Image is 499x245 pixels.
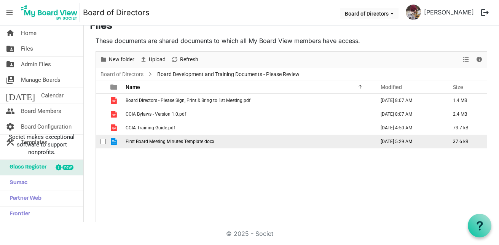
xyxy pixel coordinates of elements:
td: 37.6 kB is template cell column header Size [445,135,487,148]
td: September 09, 2025 8:07 AM column header Modified [373,107,445,121]
td: 1.4 MB is template cell column header Size [445,94,487,107]
p: These documents are shared documents to which all My Board View members have access. [96,36,487,45]
span: Home [21,25,37,41]
span: CCIA Training Guide.pdf [126,125,175,130]
td: September 09, 2025 4:50 AM column header Modified [373,121,445,135]
button: logout [477,5,493,21]
span: folder_shared [6,57,15,72]
td: September 09, 2025 8:07 AM column header Modified [373,94,445,107]
span: Societ makes exceptional software to support nonprofits. [3,133,80,156]
a: Board of Directors [83,5,150,20]
a: My Board View Logo [19,3,83,22]
div: new [62,165,73,170]
td: is template cell column header type [106,107,123,121]
span: Board Directors - Please Sign, Print & Bring to 1st Meeting.pdf [126,98,250,103]
a: © 2025 - Societ [226,230,273,237]
span: switch_account [6,72,15,87]
span: Refresh [179,55,199,64]
span: Calendar [41,88,64,103]
span: Modified [381,84,402,90]
span: menu [2,5,17,20]
td: 73.7 kB is template cell column header Size [445,121,487,135]
div: Refresh [168,52,201,68]
button: Board of Directors dropdownbutton [340,8,399,19]
span: Frontier [6,207,30,222]
span: Name [126,84,140,90]
button: Refresh [170,55,200,64]
span: [DATE] [6,88,35,103]
td: is template cell column header type [106,94,123,107]
button: Upload [139,55,167,64]
td: checkbox [96,135,106,148]
a: [PERSON_NAME] [421,5,477,20]
span: Board Members [21,103,61,119]
div: View [460,52,473,68]
span: Partner Web [6,191,41,206]
td: is template cell column header type [106,135,123,148]
span: people [6,103,15,119]
span: Files [21,41,33,56]
span: home [6,25,15,41]
span: CCIA Bylaws - Version 1.0.pdf [126,111,186,117]
td: checkbox [96,107,106,121]
span: settings [6,119,15,134]
span: Size [453,84,463,90]
td: CCIA Bylaws - Version 1.0.pdf is template cell column header Name [123,107,373,121]
span: Manage Boards [21,72,61,87]
div: Details [473,52,486,68]
div: New folder [97,52,137,68]
a: Board of Directors [99,70,145,79]
img: a6ah0srXjuZ-12Q8q2R8a_YFlpLfa_R6DrblpP7LWhseZaehaIZtCsKbqyqjCVmcIyzz-CnSwFS6VEpFR7BkWg_thumb.png [406,5,421,20]
h3: Files [90,20,493,33]
button: View dropdownbutton [461,55,470,64]
span: Upload [148,55,166,64]
span: New folder [108,55,135,64]
span: Glass Register [6,160,46,175]
td: checkbox [96,121,106,135]
button: New folder [99,55,136,64]
span: Admin Files [21,57,51,72]
td: CCIA Training Guide.pdf is template cell column header Name [123,121,373,135]
td: August 08, 2025 5:29 AM column header Modified [373,135,445,148]
span: Sumac [6,175,27,191]
td: is template cell column header type [106,121,123,135]
div: Upload [137,52,168,68]
td: checkbox [96,94,106,107]
span: folder_shared [6,41,15,56]
td: First Board Meeting Minutes Template.docx is template cell column header Name [123,135,373,148]
span: Board Development and Training Documents - Please Review [156,70,301,79]
td: Board Directors - Please Sign, Print & Bring to 1st Meeting.pdf is template cell column header Name [123,94,373,107]
button: Details [474,55,485,64]
img: My Board View Logo [19,3,80,22]
span: First Board Meeting Minutes Template.docx [126,139,214,144]
td: 2.4 MB is template cell column header Size [445,107,487,121]
span: Board Configuration [21,119,72,134]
